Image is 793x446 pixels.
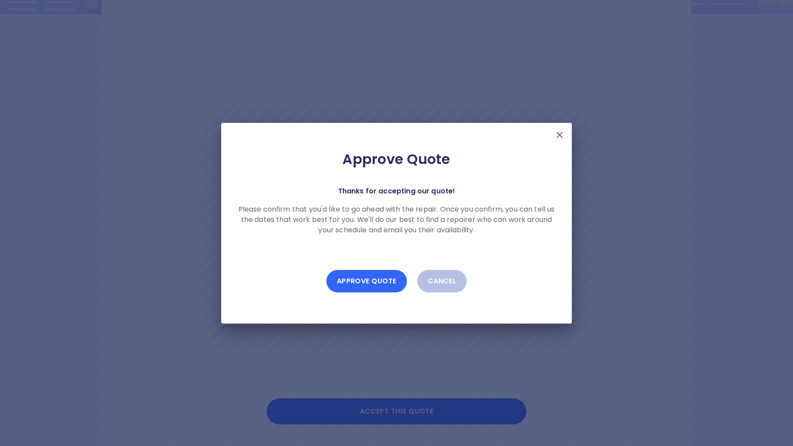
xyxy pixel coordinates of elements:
button: Cancel [417,270,467,292]
p: Please confirm that you'd like to go ahead with the repair. Once you confirm, you can tell us the... [235,204,558,235]
button: Approve Quote [326,270,407,292]
img: X Mark [554,130,565,140]
h2: Approve Quote [235,151,558,168]
p: Thanks for accepting our quote! [338,185,455,197]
